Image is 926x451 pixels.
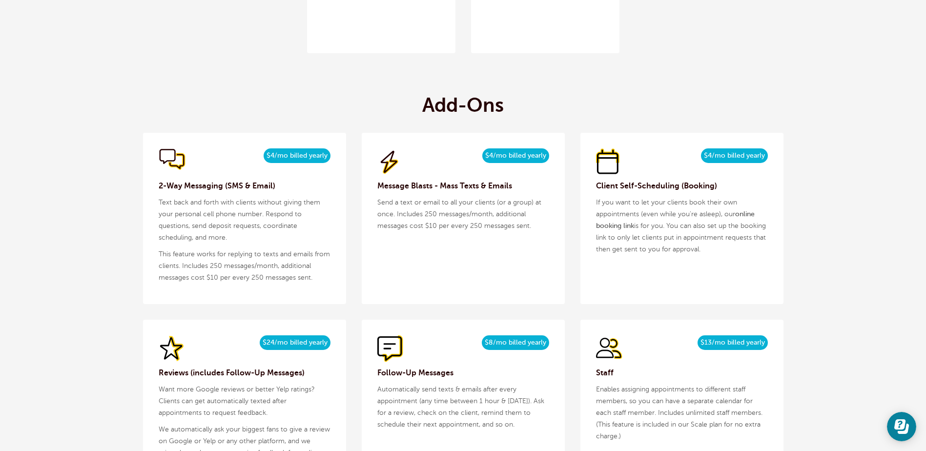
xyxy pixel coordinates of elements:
iframe: Resource center [887,412,916,441]
span: $4/mo billed yearly [264,148,330,163]
p: Automatically send texts & emails after every appointment (any time between 1 hour & [DATE]). Ask... [377,384,549,430]
h3: Client Self-Scheduling (Booking) [596,180,768,192]
span: $24/mo billed yearly [260,335,330,350]
h3: Message Blasts - Mass Texts & Emails [377,180,549,192]
p: Enables assigning appointments to different staff members, so you can have a separate calendar fo... [596,384,768,442]
span: $8/mo billed yearly [482,335,549,350]
span: $4/mo billed yearly [701,148,768,163]
p: Text back and forth with clients without giving them your personal cell phone number. Respond to ... [159,197,330,244]
p: This feature works for replying to texts and emails from clients. Includes 250 messages/month, ad... [159,248,330,284]
h3: Staff [596,367,768,379]
h3: Follow-Up Messages [377,367,549,379]
h3: Reviews (includes Follow-Up Messages) [159,367,330,379]
span: $4/mo billed yearly [482,148,549,163]
p: Want more Google reviews or better Yelp ratings? Clients can get automatically texted after appoi... [159,384,330,419]
p: Send a text or email to all your clients (or a group) at once. Includes 250 messages/month, addit... [377,197,549,232]
p: If you want to let your clients book their own appointments (even while you're asleep), our is fo... [596,197,768,255]
h3: 2-Way Messaging (SMS & Email) [159,180,330,192]
span: $13/mo billed yearly [698,335,768,350]
h2: Add-Ons [422,94,504,117]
